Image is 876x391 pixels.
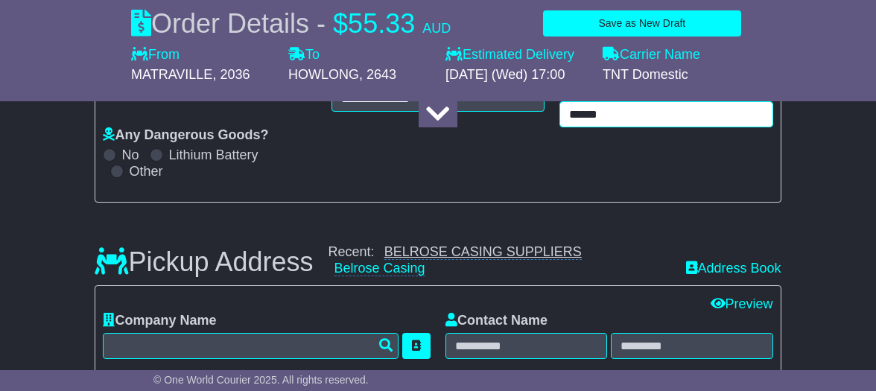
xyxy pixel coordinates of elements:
span: © One World Courier 2025. All rights reserved. [153,374,369,386]
a: Preview [711,296,773,311]
span: AUD [422,21,451,36]
a: Belrose Casing [334,261,425,276]
div: Recent: [328,244,671,276]
span: , 2643 [359,67,396,82]
a: Address Book [686,261,781,277]
a: BELROSE CASING SUPPLIERS [384,244,582,260]
label: To [288,47,320,63]
span: 55.33 [348,8,415,39]
label: No [121,147,139,164]
span: HOWLONG [288,67,359,82]
label: From [131,47,180,63]
span: MATRAVILLE [131,67,212,82]
label: Contact Name [445,313,547,329]
h3: Pickup Address [95,247,313,277]
label: Lithium Battery [168,147,258,164]
label: Carrier Name [603,47,700,63]
span: $ [333,8,348,39]
label: Estimated Delivery [445,47,588,63]
div: Order Details - [131,7,451,39]
div: [DATE] (Wed) 17:00 [445,67,588,83]
label: Any Dangerous Goods? [103,127,268,144]
label: Company Name [103,313,216,329]
label: Other [129,164,162,180]
button: Save as New Draft [543,10,741,36]
span: , 2036 [212,67,250,82]
div: TNT Domestic [603,67,745,83]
